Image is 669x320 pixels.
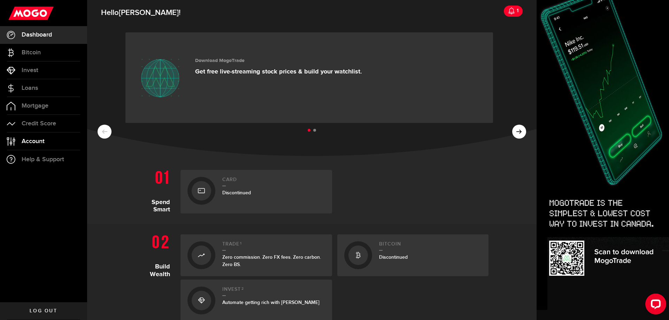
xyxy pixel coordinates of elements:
span: Log out [30,309,57,313]
p: Get free live-streaming stock prices & build your watchlist. [195,68,362,76]
h2: Card [222,177,325,186]
span: Discontinued [222,190,251,196]
h3: Download MogoTrade [195,58,362,64]
h2: Trade [222,241,325,251]
span: Account [22,138,45,145]
span: Hello ! [101,6,180,20]
h1: Spend Smart [135,166,175,213]
span: Invest [22,67,38,73]
span: [PERSON_NAME] [119,8,179,17]
h2: Bitcoin [379,241,482,251]
div: 1 [515,3,518,18]
a: CardDiscontinued [180,170,332,213]
span: Credit Score [22,120,56,127]
a: 1 [504,6,523,17]
span: Discontinued [379,254,408,260]
h2: Invest [222,287,325,296]
sup: 1 [240,241,242,245]
span: Dashboard [22,32,52,38]
a: Trade1Zero commission. Zero FX fees. Zero carbon. Zero BS. [180,234,332,276]
span: Zero commission. Zero FX fees. Zero carbon. Zero BS. [222,254,321,267]
span: Automate getting rich with [PERSON_NAME] [222,299,320,305]
iframe: LiveChat chat widget [640,291,669,320]
sup: 2 [241,287,244,291]
span: Mortgage [22,103,48,109]
span: Help & Support [22,156,64,163]
a: Download MogoTrade Get free live-streaming stock prices & build your watchlist. [125,32,493,123]
span: Bitcoin [22,49,41,56]
a: BitcoinDiscontinued [337,234,489,276]
span: Loans [22,85,38,91]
